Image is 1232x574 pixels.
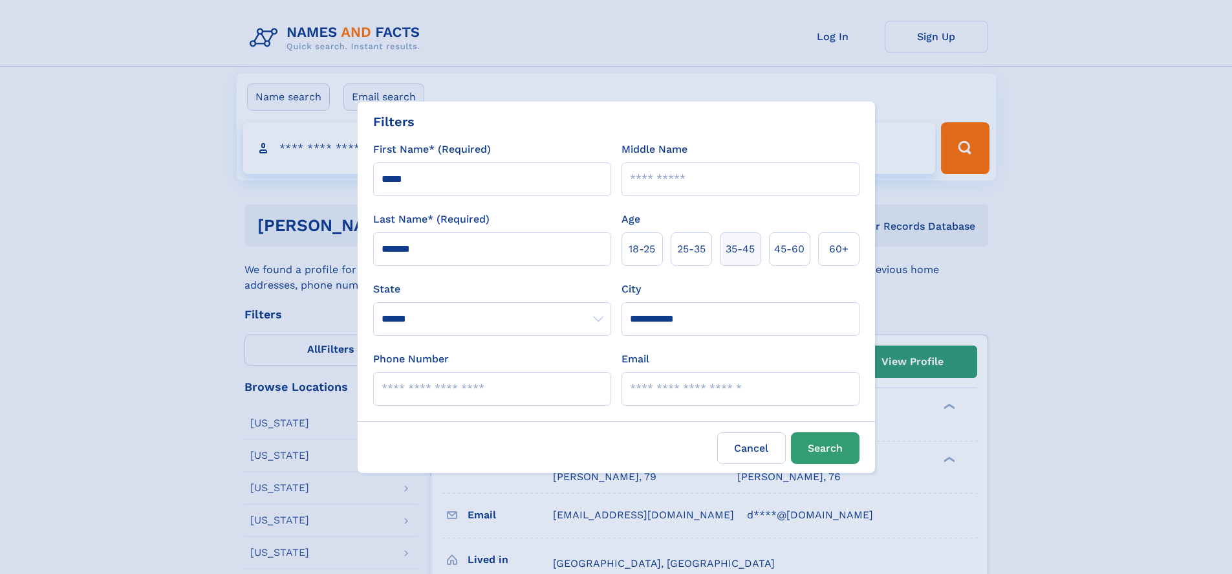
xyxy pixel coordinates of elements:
label: Age [621,212,640,227]
label: Email [621,351,649,367]
label: State [373,281,611,297]
div: Filters [373,112,415,131]
label: Middle Name [621,142,687,157]
label: Last Name* (Required) [373,212,490,227]
span: 60+ [829,241,848,257]
label: Cancel [717,432,786,464]
span: 25‑35 [677,241,706,257]
label: First Name* (Required) [373,142,491,157]
label: Phone Number [373,351,449,367]
span: 35‑45 [726,241,755,257]
label: City [621,281,641,297]
span: 18‑25 [629,241,655,257]
span: 45‑60 [774,241,805,257]
button: Search [791,432,859,464]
